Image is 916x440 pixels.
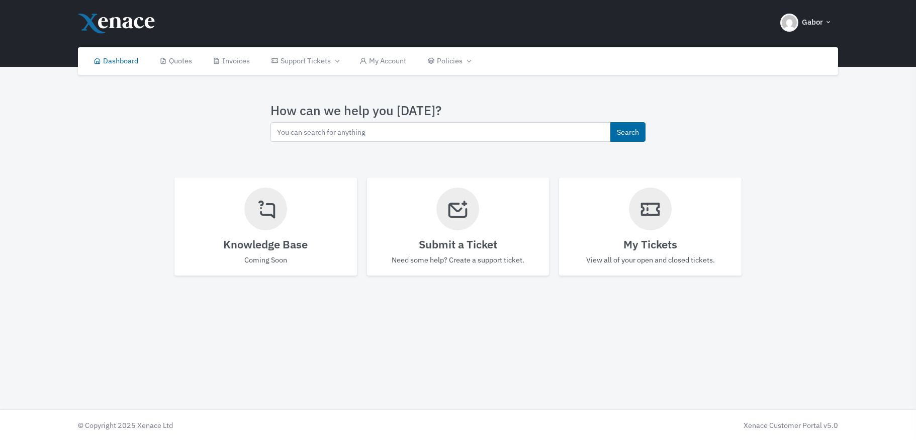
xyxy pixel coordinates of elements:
h4: My Tickets [569,238,731,251]
a: Invoices [202,47,260,75]
a: Quotes [149,47,203,75]
p: Coming Soon [185,254,347,266]
a: Dashboard [83,47,149,75]
h4: Submit a Ticket [377,238,539,251]
a: My Tickets View all of your open and closed tickets. [559,178,742,276]
button: Gabor [774,5,838,40]
h4: Knowledge Base [185,238,347,251]
button: Search [610,122,646,142]
img: Header Avatar [780,14,798,32]
a: Policies [417,47,481,75]
p: View all of your open and closed tickets. [569,254,731,266]
span: Gabor [802,17,823,28]
div: © Copyright 2025 Xenace Ltd [73,420,458,431]
a: Support Tickets [260,47,349,75]
a: Knowledge Base Coming Soon [174,178,357,276]
a: My Account [349,47,417,75]
a: Submit a Ticket Need some help? Create a support ticket. [367,178,549,276]
input: You can search for anything [270,122,611,142]
h3: How can we help you [DATE]? [270,103,646,118]
div: Xenace Customer Portal v5.0 [463,420,838,431]
p: Need some help? Create a support ticket. [377,254,539,266]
